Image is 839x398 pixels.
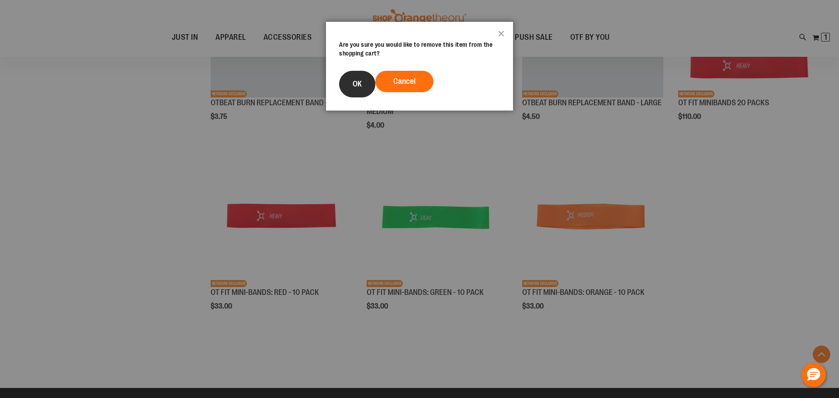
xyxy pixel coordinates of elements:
div: Are you sure you would like to remove this item from the shopping cart? [339,40,500,58]
span: Cancel [393,77,416,86]
button: Cancel [375,71,433,92]
span: OK [353,80,362,88]
button: Hello, have a question? Let’s chat. [801,363,826,387]
button: OK [339,71,375,97]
